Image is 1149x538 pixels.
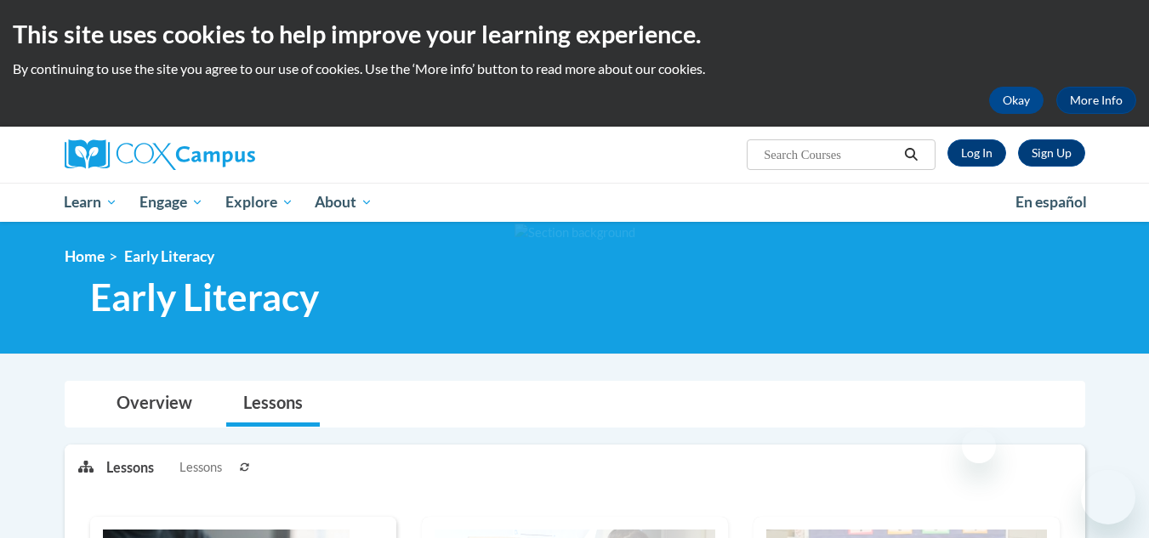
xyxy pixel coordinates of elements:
a: Explore [214,183,304,222]
img: Section background [515,224,635,242]
span: En español [1015,193,1087,211]
iframe: Close message [962,429,996,463]
a: Overview [100,382,209,427]
a: Log In [947,139,1006,167]
a: About [304,183,384,222]
button: Okay [989,87,1044,114]
span: Explore [225,192,293,212]
a: Lessons [226,382,320,427]
a: En español [1004,184,1098,220]
span: Lessons [179,458,222,477]
img: Cox Campus [65,139,255,170]
a: Cox Campus [65,139,388,170]
input: Search Courses [762,144,898,165]
div: Main menu [39,183,1111,222]
a: Learn [54,183,129,222]
a: Register [1018,139,1085,167]
span: Early Literacy [90,275,319,320]
a: Engage [128,183,214,222]
h2: This site uses cookies to help improve your learning experience. [13,17,1136,51]
span: Early Literacy [124,247,214,265]
p: Lessons [106,458,154,477]
p: By continuing to use the site you agree to our use of cookies. Use the ‘More info’ button to read... [13,59,1136,78]
span: Engage [139,192,203,212]
a: More Info [1056,87,1136,114]
span: Learn [64,192,117,212]
button: Search [898,144,924,165]
a: Home [65,247,105,265]
span: About [315,192,373,212]
iframe: Button to launch messaging window [1081,470,1135,524]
